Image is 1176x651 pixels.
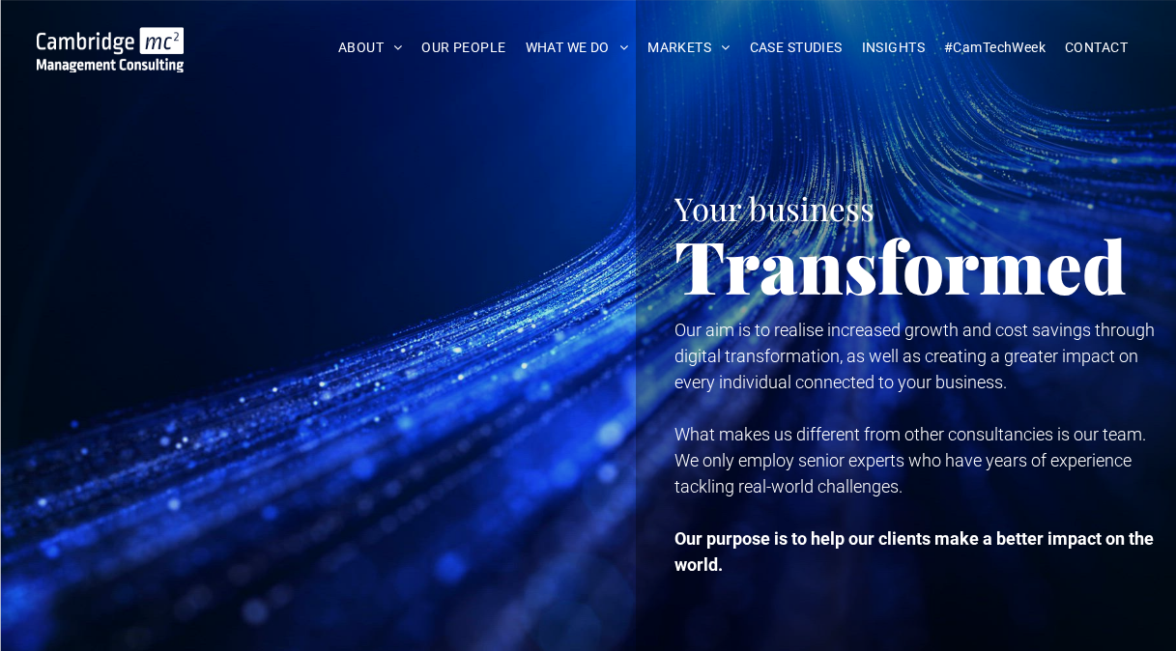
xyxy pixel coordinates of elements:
a: INSIGHTS [852,33,934,63]
a: #CamTechWeek [934,33,1055,63]
a: Your Business Transformed | Cambridge Management Consulting [37,30,185,50]
span: Our aim is to realise increased growth and cost savings through digital transformation, as well a... [674,320,1155,392]
span: Transformed [674,216,1127,313]
strong: Our purpose is to help our clients make a better impact on the world. [674,528,1154,575]
a: WHAT WE DO [516,33,639,63]
a: MARKETS [638,33,739,63]
a: CASE STUDIES [740,33,852,63]
a: CONTACT [1055,33,1137,63]
img: Cambridge MC Logo, digital transformation [37,27,185,72]
span: What makes us different from other consultancies is our team. We only employ senior experts who h... [674,424,1146,496]
span: Your business [674,186,875,229]
a: OUR PEOPLE [412,33,515,63]
a: ABOUT [329,33,413,63]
